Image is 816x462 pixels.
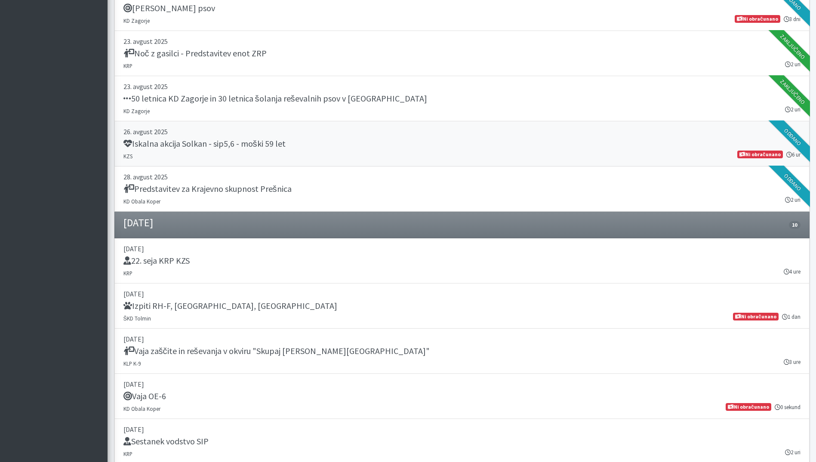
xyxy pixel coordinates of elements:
small: KRP [123,62,132,69]
small: KRP [123,270,132,277]
a: 26. avgust 2025 Iskalna akcija Solkan - sip5,6 - moški 59 let KZS 6 ur Ni obračunano Oddano [114,121,810,166]
span: Ni obračunano [735,15,780,23]
p: 23. avgust 2025 [123,81,801,92]
small: KD Obala Koper [123,405,160,412]
small: KZS [123,153,132,160]
p: [DATE] [123,289,801,299]
p: 28. avgust 2025 [123,172,801,182]
h5: Izpiti RH-F, [GEOGRAPHIC_DATA], [GEOGRAPHIC_DATA] [123,301,337,311]
p: [DATE] [123,379,801,389]
p: [DATE] [123,334,801,344]
small: KLP K-9 [123,360,141,367]
small: KD Obala Koper [123,198,160,205]
h5: Vaja zaščite in reševanja v okviru "Skupaj [PERSON_NAME][GEOGRAPHIC_DATA]" [123,346,430,356]
small: 4 ure [784,268,801,276]
p: 26. avgust 2025 [123,126,801,137]
small: ŠKD Tolmin [123,315,151,322]
a: 23. avgust 2025 50 letnica KD Zagorje in 30 letnica šolanja reševalnih psov v [GEOGRAPHIC_DATA] K... [114,76,810,121]
h5: Noč z gasilci - Predstavitev enot ZRP [123,48,267,59]
span: Ni obračunano [737,151,782,158]
a: [DATE] Izpiti RH-F, [GEOGRAPHIC_DATA], [GEOGRAPHIC_DATA] ŠKD Tolmin 1 dan Ni obračunano [114,283,810,329]
small: 1 dan [782,313,801,321]
a: [DATE] Vaja OE-6 KD Obala Koper 0 sekund Ni obračunano [114,374,810,419]
small: 2 uri [785,448,801,456]
h4: [DATE] [123,217,153,229]
p: [DATE] [123,243,801,254]
small: 3 ure [784,358,801,366]
small: KD Zagorje [123,108,150,114]
a: [DATE] Vaja zaščite in reševanja v okviru "Skupaj [PERSON_NAME][GEOGRAPHIC_DATA]" KLP K-9 3 ure [114,329,810,374]
p: 23. avgust 2025 [123,36,801,46]
a: 28. avgust 2025 Predstavitev za Krajevno skupnost Prešnica KD Obala Koper 2 uri Oddano [114,166,810,212]
a: 23. avgust 2025 Noč z gasilci - Predstavitev enot ZRP KRP 2 uri Zaključeno [114,31,810,76]
span: 10 [789,221,800,229]
h5: Vaja OE-6 [123,391,166,401]
span: Ni obračunano [726,403,771,411]
h5: Sestanek vodstvo SIP [123,436,209,447]
h5: Iskalna akcija Solkan - sip5,6 - moški 59 let [123,139,286,149]
h5: [PERSON_NAME] psov [123,3,215,13]
small: 0 sekund [775,403,801,411]
small: KD Zagorje [123,17,150,24]
h5: Predstavitev za Krajevno skupnost Prešnica [123,184,292,194]
p: [DATE] [123,424,801,434]
span: Ni obračunano [733,313,778,320]
a: [DATE] 22. seja KRP KZS KRP 4 ure [114,238,810,283]
h5: 22. seja KRP KZS [123,256,190,266]
small: KRP [123,450,132,457]
h5: 50 letnica KD Zagorje in 30 letnica šolanja reševalnih psov v [GEOGRAPHIC_DATA] [123,93,427,104]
